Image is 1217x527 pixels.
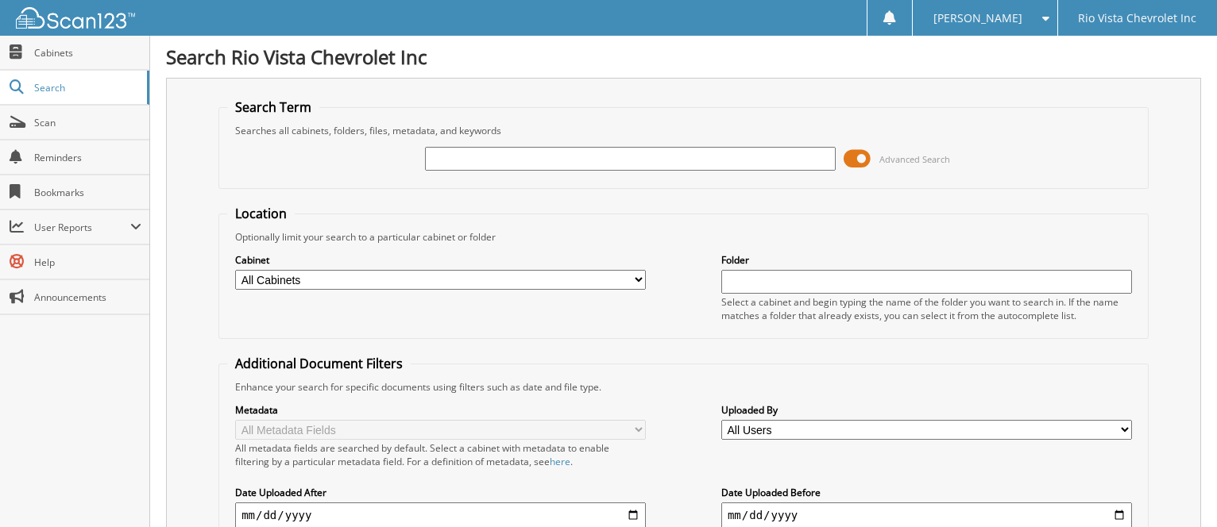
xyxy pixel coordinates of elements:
div: Optionally limit your search to a particular cabinet or folder [227,230,1140,244]
span: Bookmarks [34,186,141,199]
div: All metadata fields are searched by default. Select a cabinet with metadata to enable filtering b... [235,441,646,468]
span: Advanced Search [879,153,950,165]
span: Scan [34,116,141,129]
div: Enhance your search for specific documents using filters such as date and file type. [227,380,1140,394]
label: Folder [721,253,1132,267]
label: Cabinet [235,253,646,267]
span: Announcements [34,290,141,304]
h1: Search Rio Vista Chevrolet Inc [166,44,1201,70]
legend: Additional Document Filters [227,355,411,372]
span: [PERSON_NAME] [933,13,1022,23]
legend: Location [227,205,295,222]
span: Help [34,256,141,269]
label: Date Uploaded Before [721,486,1132,499]
div: Select a cabinet and begin typing the name of the folder you want to search in. If the name match... [721,295,1132,322]
iframe: Chat Widget [1138,451,1217,527]
label: Uploaded By [721,403,1132,417]
img: scan123-logo-white.svg [16,7,135,29]
span: Cabinets [34,46,141,60]
span: Reminders [34,151,141,164]
legend: Search Term [227,98,319,116]
label: Metadata [235,403,646,417]
span: Rio Vista Chevrolet Inc [1078,13,1196,23]
span: Search [34,81,139,94]
a: here [550,455,570,468]
div: Searches all cabinets, folders, files, metadata, and keywords [227,124,1140,137]
label: Date Uploaded After [235,486,646,499]
span: User Reports [34,221,130,234]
